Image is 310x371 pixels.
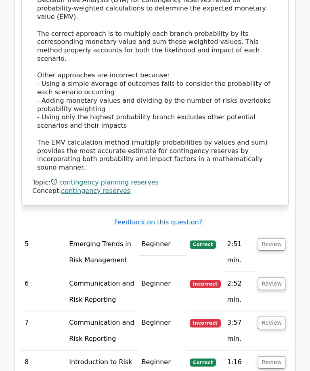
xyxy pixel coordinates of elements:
[59,178,159,186] a: contingency planning reserves
[138,311,186,334] td: Beginner
[258,278,285,290] button: Review
[61,187,131,195] a: contingency reserves
[21,233,66,272] td: 5
[224,272,255,311] td: 2:52 min.
[32,178,278,187] div: Topic:
[21,272,66,311] td: 6
[138,272,186,295] td: Beginner
[190,280,221,288] span: Incorrect
[190,319,221,327] span: Incorrect
[258,238,285,251] button: Review
[190,359,216,367] span: Correct
[21,311,66,350] td: 7
[114,218,202,226] a: Feedback on this question?
[66,272,138,311] td: Communication and Risk Reporting
[224,233,255,272] td: 2:51 min.
[138,233,186,256] td: Beginner
[66,311,138,350] td: Communication and Risk Reporting
[32,187,278,195] div: Concept:
[190,240,216,249] span: Correct
[66,233,138,272] td: Emerging Trends in Risk Management
[224,311,255,350] td: 3:57 min.
[258,317,285,329] button: Review
[258,356,285,369] button: Review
